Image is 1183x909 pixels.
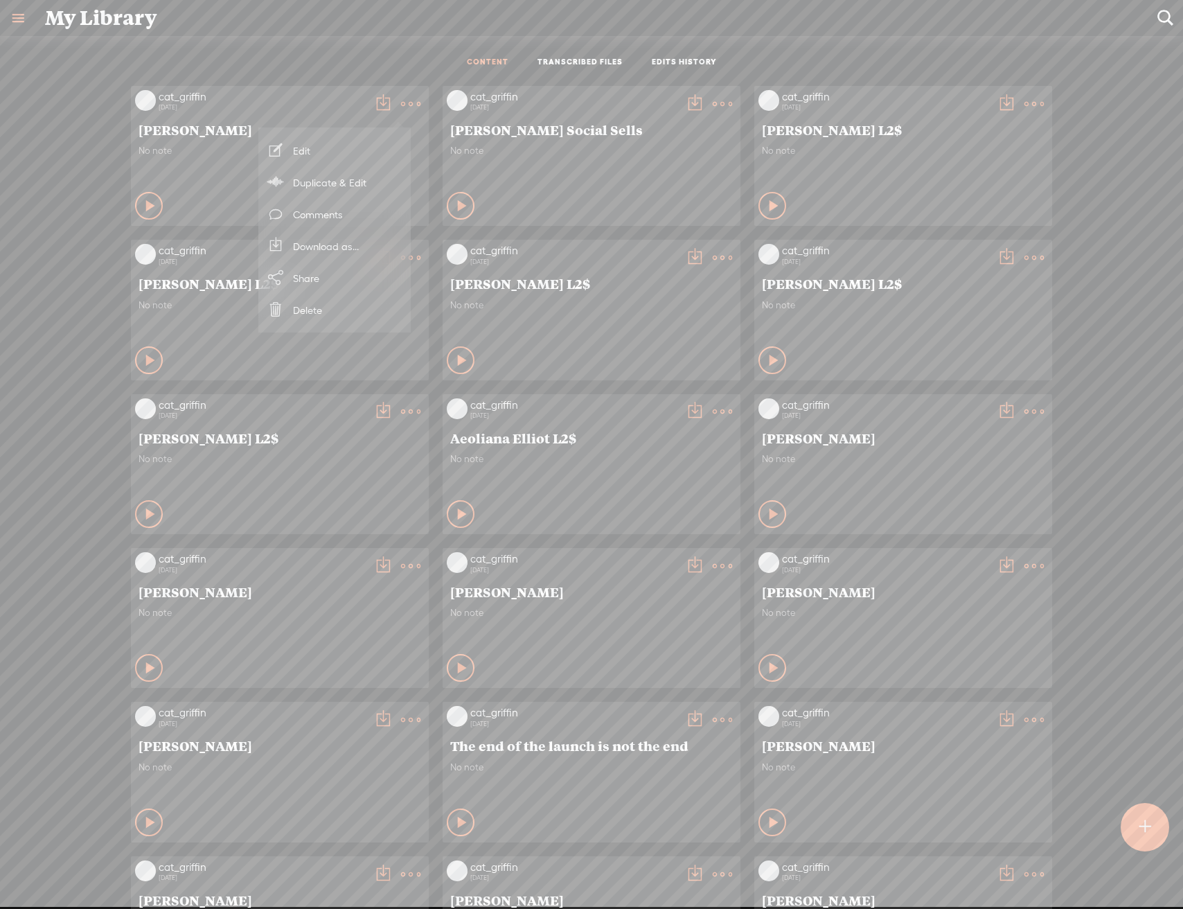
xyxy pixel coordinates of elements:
span: [PERSON_NAME] [450,892,733,908]
div: cat_griffin [470,398,678,412]
div: [DATE] [159,103,366,112]
span: No note [762,145,1044,157]
div: [DATE] [782,103,990,112]
img: videoLoading.png [447,552,468,573]
a: Delete [265,294,404,326]
span: [PERSON_NAME] [762,430,1044,446]
div: cat_griffin [470,244,678,258]
img: videoLoading.png [135,706,156,727]
span: No note [762,299,1044,311]
div: cat_griffin [159,244,366,258]
span: Aeoliana Elliot L2$ [450,430,733,446]
span: [PERSON_NAME] Social Sells [450,121,733,138]
div: cat_griffin [782,244,990,258]
span: No note [450,299,733,311]
div: [DATE] [470,566,678,574]
div: cat_griffin [159,706,366,720]
a: Share [265,262,404,294]
img: videoLoading.png [758,706,779,727]
a: Download as... [265,230,404,262]
img: videoLoading.png [447,244,468,265]
span: [PERSON_NAME] [450,583,733,600]
span: No note [139,453,421,465]
a: EDITS HISTORY [652,57,717,69]
div: [DATE] [470,258,678,266]
span: [PERSON_NAME] [762,892,1044,908]
div: cat_griffin [470,552,678,566]
span: No note [450,607,733,619]
img: videoLoading.png [758,244,779,265]
span: [PERSON_NAME] L2$ [450,275,733,292]
img: videoLoading.png [135,398,156,419]
span: [PERSON_NAME] [762,583,1044,600]
div: [DATE] [159,412,366,420]
div: cat_griffin [782,552,990,566]
div: [DATE] [782,566,990,574]
img: videoLoading.png [447,90,468,111]
div: cat_griffin [782,861,990,874]
span: No note [762,607,1044,619]
div: cat_griffin [470,861,678,874]
span: [PERSON_NAME] L2$ [762,121,1044,138]
span: [PERSON_NAME] L2$ [762,275,1044,292]
img: videoLoading.png [447,398,468,419]
img: videoLoading.png [758,90,779,111]
img: videoLoading.png [758,552,779,573]
span: [PERSON_NAME] [762,737,1044,754]
span: [PERSON_NAME] [139,892,421,908]
img: videoLoading.png [135,552,156,573]
div: [DATE] [782,258,990,266]
a: Edit [265,134,404,166]
div: [DATE] [782,412,990,420]
span: No note [450,453,733,465]
div: cat_griffin [470,90,678,104]
img: videoLoading.png [758,861,779,881]
span: No note [139,761,421,773]
img: videoLoading.png [135,90,156,111]
span: [PERSON_NAME] [139,583,421,600]
span: [PERSON_NAME] L2$ [139,275,421,292]
div: cat_griffin [159,861,366,874]
div: cat_griffin [470,706,678,720]
span: [PERSON_NAME] L2$ [139,430,421,446]
div: [DATE] [159,258,366,266]
span: No note [450,145,733,157]
a: Comments [265,198,404,230]
span: The end of the launch is not the end [450,737,733,754]
img: videoLoading.png [447,706,468,727]
div: cat_griffin [782,90,990,104]
span: [PERSON_NAME] [139,737,421,754]
div: [DATE] [470,103,678,112]
div: cat_griffin [159,90,366,104]
div: cat_griffin [782,398,990,412]
span: No note [139,145,421,157]
div: [DATE] [470,720,678,728]
a: CONTENT [467,57,508,69]
img: videoLoading.png [758,398,779,419]
img: videoLoading.png [135,244,156,265]
a: Duplicate & Edit [265,166,404,198]
span: [PERSON_NAME] [139,121,421,138]
span: No note [139,607,421,619]
span: No note [762,761,1044,773]
div: cat_griffin [159,552,366,566]
div: cat_griffin [782,706,990,720]
span: No note [139,299,421,311]
span: No note [762,453,1044,465]
img: videoLoading.png [135,861,156,881]
div: [DATE] [159,874,366,882]
div: [DATE] [159,720,366,728]
div: [DATE] [159,566,366,574]
div: [DATE] [782,874,990,882]
div: [DATE] [782,720,990,728]
div: cat_griffin [159,398,366,412]
div: [DATE] [470,874,678,882]
img: videoLoading.png [447,861,468,881]
a: TRANSCRIBED FILES [537,57,623,69]
div: [DATE] [470,412,678,420]
span: No note [450,761,733,773]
